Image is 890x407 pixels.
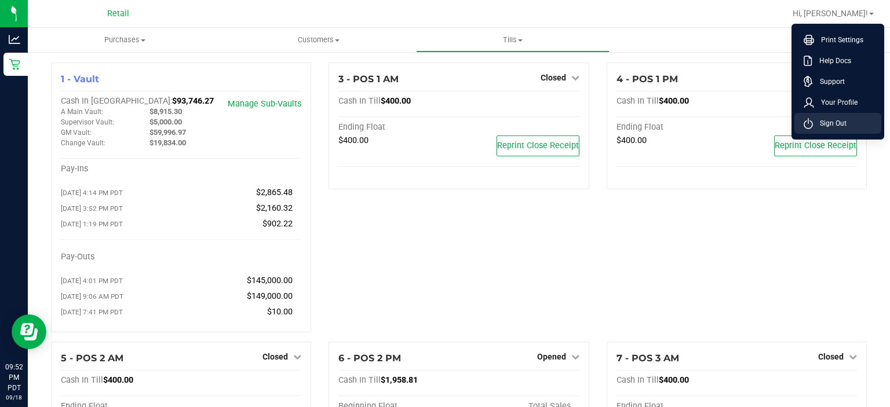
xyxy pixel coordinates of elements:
a: Support [804,76,877,87]
span: Opened [537,352,566,361]
span: Help Docs [812,55,851,67]
span: Hi, [PERSON_NAME]! [793,9,868,18]
span: 1 - Vault [61,74,99,85]
span: $93,746.27 [172,96,214,106]
span: Support [813,76,845,87]
span: $400.00 [617,135,647,145]
span: $400.00 [381,96,411,106]
div: Ending Float [338,122,459,133]
inline-svg: Analytics [9,34,20,45]
span: $149,000.00 [247,291,293,301]
span: [DATE] 9:06 AM PDT [61,292,123,300]
button: Reprint Close Receipt [774,135,857,156]
p: 09/18 [5,393,23,402]
a: Tills [416,28,610,52]
a: Purchases [28,28,222,52]
span: Cash In Till [61,375,103,385]
span: Reprint Close Receipt [497,141,579,151]
span: $400.00 [103,375,133,385]
span: Retail [107,9,129,19]
span: GM Vault: [61,129,92,137]
span: Cash In Till [617,96,659,106]
span: Tills [417,35,610,45]
span: Your Profile [814,97,858,108]
span: 7 - POS 3 AM [617,353,679,364]
span: Closed [818,352,844,361]
span: $400.00 [338,135,369,145]
span: Cash In [GEOGRAPHIC_DATA]: [61,96,172,106]
span: Cash In Till [338,375,381,385]
a: Customers [222,28,416,52]
span: Change Vault: [61,139,105,147]
span: [DATE] 1:19 PM PDT [61,220,123,228]
inline-svg: Retail [9,58,20,70]
span: $8,915.30 [149,107,182,116]
span: [DATE] 7:41 PM PDT [61,308,123,316]
span: $1,958.81 [381,375,418,385]
span: Closed [541,73,566,82]
a: Help Docs [804,55,877,67]
span: Customers [222,35,415,45]
span: Sign Out [813,118,847,129]
span: $400.00 [659,96,689,106]
span: $400.00 [659,375,689,385]
span: $10.00 [267,307,293,317]
li: Sign Out [794,113,881,134]
span: Supervisor Vault: [61,118,114,126]
span: $5,000.00 [149,118,182,126]
span: Print Settings [814,34,863,46]
span: 5 - POS 2 AM [61,353,123,364]
span: $2,865.48 [256,188,293,197]
span: [DATE] 4:01 PM PDT [61,277,123,285]
a: Manage Sub-Vaults [228,99,301,109]
span: Cash In Till [617,375,659,385]
span: Purchases [28,35,222,45]
span: $145,000.00 [247,276,293,285]
span: 6 - POS 2 PM [338,353,401,364]
span: $59,996.97 [149,128,186,137]
span: [DATE] 3:52 PM PDT [61,204,123,212]
iframe: Resource center [12,314,46,349]
span: Reprint Close Receipt [775,141,856,151]
span: Closed [262,352,288,361]
span: 3 - POS 1 AM [338,74,399,85]
span: 4 - POS 1 PM [617,74,678,85]
span: $2,160.32 [256,203,293,213]
span: [DATE] 4:14 PM PDT [61,189,123,197]
div: Pay-Ins [61,164,181,174]
div: Ending Float [617,122,737,133]
div: Pay-Outs [61,252,181,262]
button: Reprint Close Receipt [497,135,579,156]
p: 09:52 PM PDT [5,362,23,393]
span: $19,834.00 [149,138,186,147]
span: $902.22 [262,219,293,229]
span: Cash In Till [338,96,381,106]
span: A Main Vault: [61,108,103,116]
